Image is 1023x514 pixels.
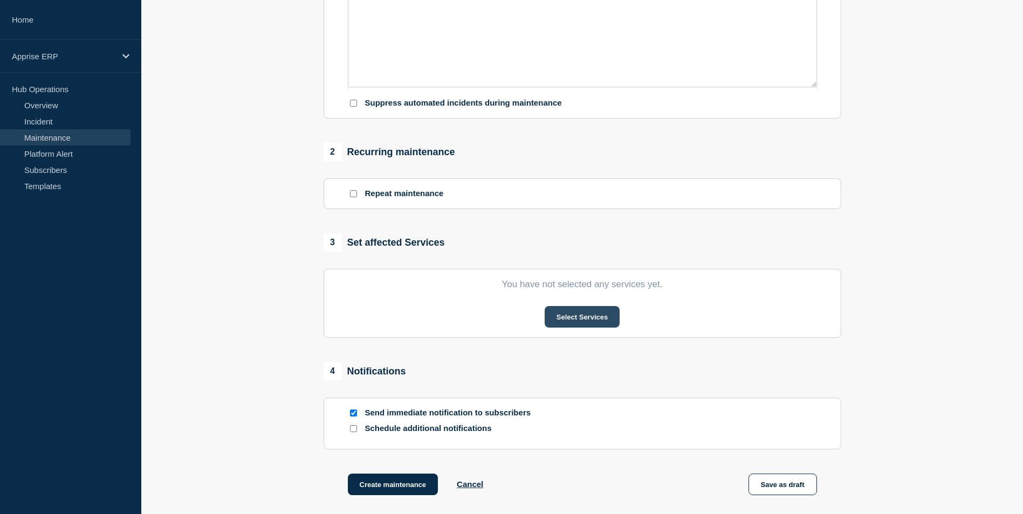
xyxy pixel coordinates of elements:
p: Apprise ERP [12,52,115,61]
p: Send immediate notification to subscribers [365,408,538,418]
button: Cancel [457,480,483,489]
p: Repeat maintenance [365,189,444,199]
input: Send immediate notification to subscribers [350,409,357,416]
input: Suppress automated incidents during maintenance [350,100,357,107]
span: 2 [324,143,342,161]
p: Schedule additional notifications [365,423,538,434]
input: Schedule additional notifications [350,425,357,432]
span: 4 [324,362,342,380]
button: Create maintenance [348,474,438,495]
div: Recurring maintenance [324,143,455,161]
button: Save as draft [749,474,817,495]
p: You have not selected any services yet. [348,279,817,290]
div: Set affected Services [324,233,445,252]
div: Notifications [324,362,406,380]
p: Suppress automated incidents during maintenance [365,98,562,108]
button: Select Services [545,306,620,328]
input: Repeat maintenance [350,190,357,197]
span: 3 [324,233,342,252]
